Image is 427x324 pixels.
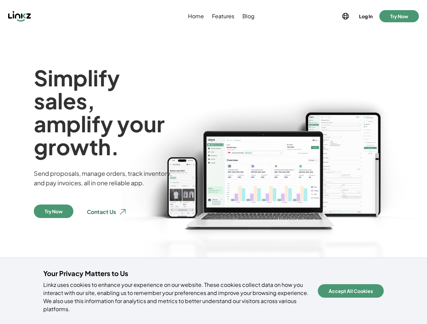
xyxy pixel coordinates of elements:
a: Features [211,12,236,20]
button: Accept All Cookies [318,284,384,298]
span: Home [188,12,204,20]
p: Linkz uses cookies to enhance your experience on our website. These cookies collect data on how y... [43,281,310,313]
button: Try Now [34,205,73,218]
button: Log In [358,11,374,21]
h1: Simplify sales, amplify your growth. [34,66,177,158]
a: Home [187,12,205,20]
button: Contact Us [81,205,132,219]
span: Blog [242,12,255,20]
span: Features [212,12,234,20]
a: Try Now [34,205,73,219]
img: Linkz logo [8,11,31,22]
button: Try Now [379,10,419,22]
a: Blog [241,12,256,20]
h4: Your Privacy Matters to Us [43,269,310,278]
